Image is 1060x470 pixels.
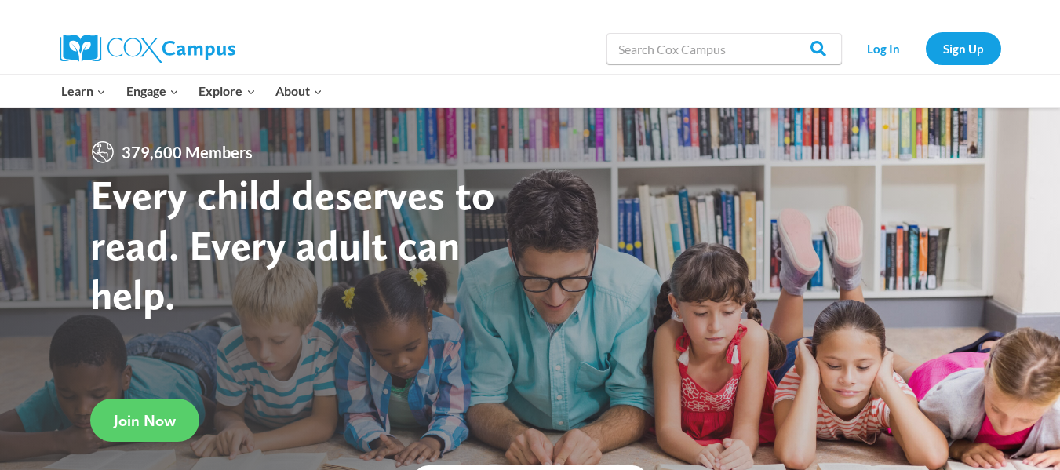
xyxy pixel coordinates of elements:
input: Search Cox Campus [606,33,842,64]
img: Cox Campus [60,35,235,63]
nav: Secondary Navigation [850,32,1001,64]
span: About [275,81,322,101]
span: 379,600 Members [115,140,259,165]
span: Explore [199,81,255,101]
strong: Every child deserves to read. Every adult can help. [90,169,495,319]
span: Join Now [114,411,176,430]
a: Sign Up [926,32,1001,64]
span: Engage [126,81,179,101]
nav: Primary Navigation [52,75,333,107]
a: Log In [850,32,918,64]
a: Join Now [90,399,199,442]
span: Learn [61,81,106,101]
